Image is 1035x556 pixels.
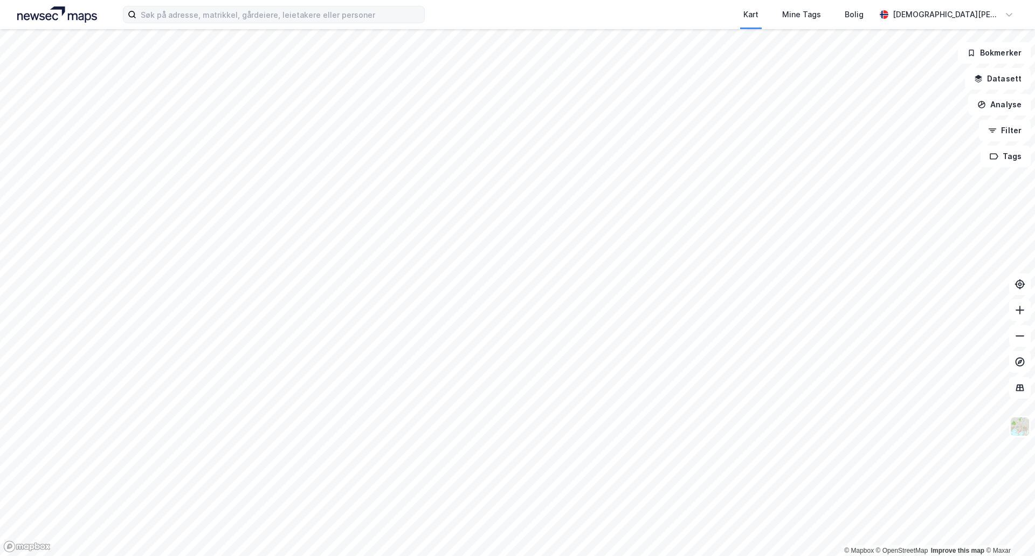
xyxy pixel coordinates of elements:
[17,6,97,23] img: logo.a4113a55bc3d86da70a041830d287a7e.svg
[743,8,758,21] div: Kart
[981,504,1035,556] div: Kontrollprogram for chat
[782,8,821,21] div: Mine Tags
[981,504,1035,556] iframe: Chat Widget
[845,8,864,21] div: Bolig
[136,6,424,23] input: Søk på adresse, matrikkel, gårdeiere, leietakere eller personer
[893,8,1000,21] div: [DEMOGRAPHIC_DATA][PERSON_NAME]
